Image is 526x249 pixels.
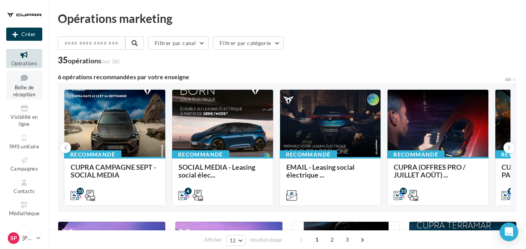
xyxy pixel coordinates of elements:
button: Créer [6,28,42,41]
span: Afficher [204,236,222,244]
a: Opérations [6,49,42,68]
span: Visibilité en ligne [10,114,38,127]
span: Opérations [11,60,37,66]
div: 4 [185,188,192,195]
span: EMAIL - Leasing social électrique ... [286,163,355,179]
a: SMS unitaire [6,132,42,151]
span: 1 [311,233,323,246]
a: Calendrier [6,221,42,240]
div: Recommandé [280,150,337,159]
div: Recommandé [172,150,229,159]
div: 10 [400,188,407,195]
span: Contacts [14,188,35,194]
span: 2 [326,233,338,246]
div: Nouvelle campagne [6,28,42,41]
span: CUPRA CAMPAGNE SEPT - SOCIAL MEDIA [71,163,156,179]
span: 3 [341,233,353,246]
span: Sp [10,234,17,242]
span: SOCIAL MEDIA - Leasing social élec... [178,163,255,179]
span: 12 [230,237,236,244]
span: Médiathèque [9,210,40,216]
button: 12 [226,235,246,246]
div: 10 [77,188,84,195]
div: 35 [58,56,119,64]
div: 6 opérations recommandées par votre enseigne [58,74,504,80]
span: Boîte de réception [13,84,35,98]
div: Recommandé [64,150,121,159]
a: Visibilité en ligne [6,103,42,129]
div: Recommandé [387,150,445,159]
a: Campagnes [6,154,42,173]
div: Opérations marketing [58,12,517,24]
div: 11 [508,188,515,195]
p: [PERSON_NAME] [22,234,33,242]
button: Filtrer par catégorie [213,37,284,50]
span: CUPRA (OFFRES PRO / JUILLET AOÛT) ... [394,163,465,179]
div: opérations [68,57,119,64]
a: Médiathèque [6,199,42,218]
span: SMS unitaire [9,143,39,150]
a: Contacts [6,177,42,196]
a: Sp [PERSON_NAME] [6,231,42,246]
span: Campagnes [10,165,38,172]
span: résultats/page [250,236,282,244]
button: Filtrer par canal [148,37,209,50]
div: Open Intercom Messenger [500,223,518,241]
a: Boîte de réception [6,71,42,99]
span: (sur 36) [101,58,119,64]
